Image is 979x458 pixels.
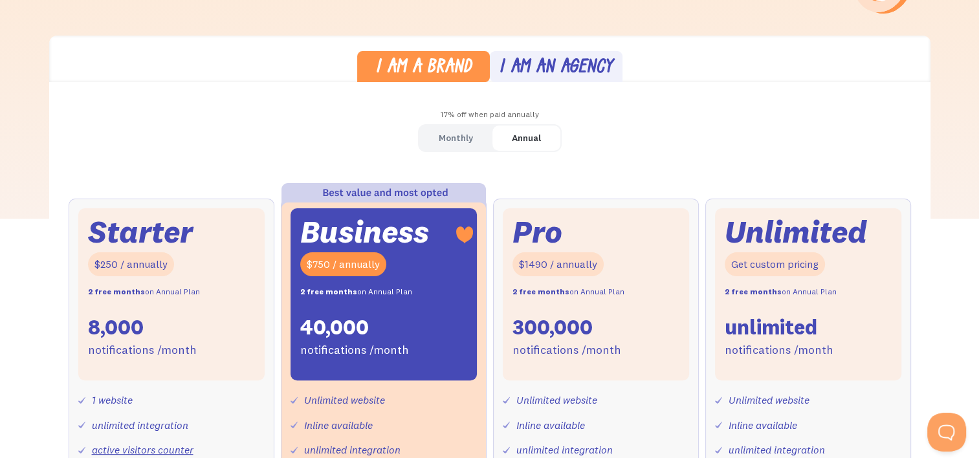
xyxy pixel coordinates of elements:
div: Unlimited website [729,391,809,409]
div: Unlimited website [304,391,385,409]
div: Inline available [516,416,585,435]
strong: 2 free months [300,287,357,296]
strong: 2 free months [512,287,569,296]
strong: 2 free months [88,287,145,296]
div: Inline available [304,416,373,435]
iframe: Toggle Customer Support [927,413,966,452]
div: notifications /month [300,341,409,360]
div: 8,000 [88,314,144,341]
a: active visitors counter [92,443,193,456]
div: Inline available [729,416,797,435]
div: on Annual Plan [725,283,837,301]
div: I am an agency [499,59,613,78]
div: 1 website [92,391,133,409]
div: Unlimited [725,218,867,246]
div: I am a brand [375,59,472,78]
div: Annual [512,129,541,147]
div: $1490 / annually [512,252,604,276]
div: notifications /month [88,341,197,360]
div: on Annual Plan [88,283,200,301]
div: notifications /month [512,341,621,360]
div: unlimited integration [92,416,188,435]
div: Get custom pricing [725,252,825,276]
div: Unlimited website [516,391,597,409]
div: $750 / annually [300,252,386,276]
div: 40,000 [300,314,369,341]
div: Monthly [439,129,473,147]
div: Pro [512,218,562,246]
div: on Annual Plan [512,283,624,301]
strong: 2 free months [725,287,782,296]
div: Business [300,218,429,246]
div: unlimited [725,314,817,341]
div: on Annual Plan [300,283,412,301]
div: $250 / annually [88,252,174,276]
div: 300,000 [512,314,593,341]
div: notifications /month [725,341,833,360]
div: Starter [88,218,193,246]
div: 17% off when paid annually [49,105,930,124]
